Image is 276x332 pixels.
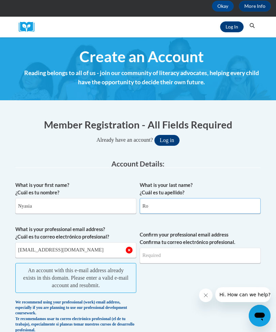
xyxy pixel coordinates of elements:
[247,22,257,30] button: Search
[15,181,136,196] label: What is your first name? ¿Cuál es tu nombre?
[15,226,136,241] label: What is your professional email address? ¿Cuál es tu correo electrónico profesional?
[220,21,244,32] a: Log In
[15,242,136,258] input: Metadata input
[215,287,271,302] iframe: Message from company
[111,159,165,168] span: Account Details:
[140,231,261,246] label: Confirm your professional email address Confirma tu correo electrónico profesional.
[199,289,213,302] iframe: Close message
[96,137,153,143] span: Already have an account?
[79,48,204,66] span: Create an Account
[19,22,39,32] a: Cox Campus
[15,263,136,293] span: An account with this e-mail address already exists in this domain. Please enter a valid e-mail ac...
[140,248,261,263] input: Required
[249,305,271,327] iframe: Button to launch messaging window
[15,118,261,132] h1: Member Registration - All Fields Required
[239,1,271,12] a: More Info
[19,22,39,32] img: Logo brand
[19,69,264,87] h4: Reading belongs to all of us - join our community of literacy advocates, helping every child have...
[140,198,261,214] input: Metadata input
[212,1,234,12] button: Okay
[154,135,180,146] button: Log in
[140,181,261,196] label: What is your last name? ¿Cuál es tu apellido?
[15,198,136,214] input: Metadata input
